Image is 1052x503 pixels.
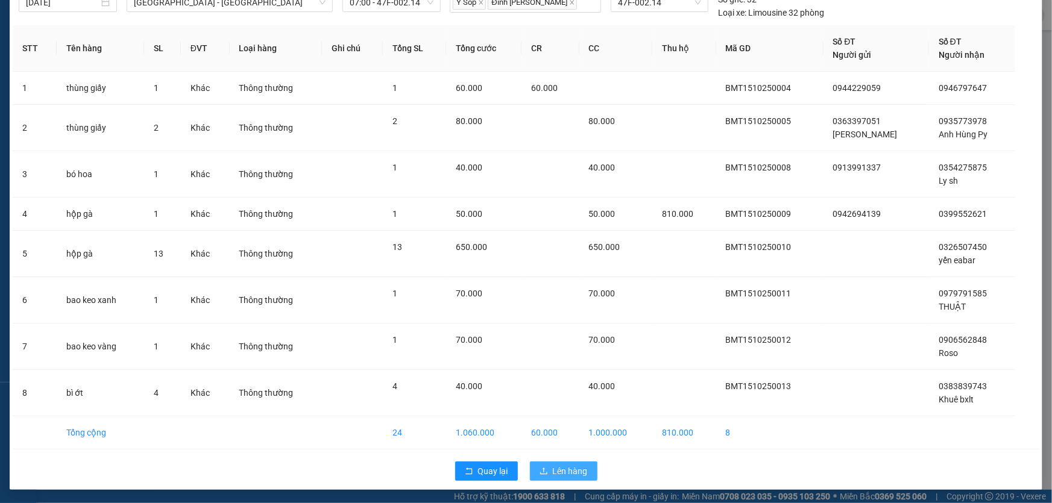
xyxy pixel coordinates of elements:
[13,231,57,277] td: 5
[392,381,397,391] span: 4
[181,151,230,198] td: Khác
[13,72,57,105] td: 1
[456,242,487,252] span: 650.000
[716,416,824,449] td: 8
[939,176,958,186] span: Ly sh
[833,37,856,46] span: Số ĐT
[383,416,446,449] td: 24
[456,381,482,391] span: 40.000
[154,169,159,179] span: 1
[181,231,230,277] td: Khác
[939,255,975,265] span: yến eabar
[456,83,482,93] span: 60.000
[392,163,397,172] span: 1
[230,323,323,370] td: Thông thường
[833,83,881,93] span: 0944229059
[181,323,230,370] td: Khác
[13,370,57,416] td: 8
[726,242,792,252] span: BMT1510250010
[939,83,987,93] span: 0946797647
[57,151,144,198] td: bó hoa
[726,116,792,126] span: BMT1510250005
[718,6,824,19] div: Limousine 32 phòng
[726,381,792,391] span: BMT1510250013
[181,72,230,105] td: Khác
[392,116,397,126] span: 2
[939,163,987,172] span: 0354275875
[181,277,230,323] td: Khác
[181,198,230,231] td: Khác
[57,277,144,323] td: bao keo xanh
[57,25,144,72] th: Tên hàng
[13,25,57,72] th: STT
[13,323,57,370] td: 7
[181,370,230,416] td: Khác
[589,209,616,219] span: 50.000
[383,25,446,72] th: Tổng SL
[456,289,482,298] span: 70.000
[13,151,57,198] td: 3
[154,83,159,93] span: 1
[521,416,579,449] td: 60.000
[589,163,616,172] span: 40.000
[589,289,616,298] span: 70.000
[154,388,159,398] span: 4
[57,72,144,105] td: thùng giấy
[833,130,898,139] span: [PERSON_NAME]
[939,130,987,139] span: Anh Hùng Py
[57,370,144,416] td: bì ớt
[939,335,987,345] span: 0906562848
[57,231,144,277] td: hộp gà
[13,105,57,151] td: 2
[57,323,144,370] td: bao keo vàng
[521,25,579,72] th: CR
[230,151,323,198] td: Thông thường
[392,335,397,345] span: 1
[589,381,616,391] span: 40.000
[726,289,792,298] span: BMT1510250011
[230,198,323,231] td: Thông thường
[716,25,824,72] th: Mã GD
[392,209,397,219] span: 1
[833,116,881,126] span: 0363397051
[230,370,323,416] td: Thông thường
[181,105,230,151] td: Khác
[939,289,987,298] span: 0979791585
[726,163,792,172] span: BMT1510250008
[57,198,144,231] td: hộp gà
[465,467,473,476] span: rollback
[446,25,521,72] th: Tổng cước
[939,209,987,219] span: 0399552621
[652,416,716,449] td: 810.000
[392,83,397,93] span: 1
[230,72,323,105] td: Thông thường
[456,163,482,172] span: 40.000
[322,25,383,72] th: Ghi chú
[718,6,746,19] span: Loại xe:
[589,335,616,345] span: 70.000
[726,209,792,219] span: BMT1510250009
[154,295,159,305] span: 1
[456,209,482,219] span: 50.000
[531,83,558,93] span: 60.000
[154,123,159,133] span: 2
[13,277,57,323] td: 6
[57,105,144,151] td: thùng giấy
[939,395,974,404] span: Khuê bxlt
[154,342,159,351] span: 1
[652,25,716,72] th: Thu hộ
[392,289,397,298] span: 1
[181,25,230,72] th: ĐVT
[579,25,652,72] th: CC
[154,249,163,258] span: 13
[662,209,693,219] span: 810.000
[939,50,984,60] span: Người nhận
[553,464,588,478] span: Lên hàng
[589,116,616,126] span: 80.000
[392,242,402,252] span: 13
[230,231,323,277] td: Thông thường
[589,242,620,252] span: 650.000
[579,416,652,449] td: 1.000.000
[833,209,881,219] span: 0942694139
[230,25,323,72] th: Loại hàng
